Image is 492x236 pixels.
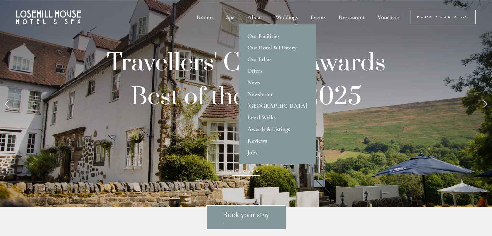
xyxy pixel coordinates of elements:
[239,100,316,112] a: [GEOGRAPHIC_DATA]
[410,10,476,24] a: Book Your Stay
[239,146,316,158] a: Jobs
[220,10,240,24] div: Spa
[16,10,81,24] img: Losehill House
[242,10,268,24] div: About
[206,205,286,230] a: Book your stay
[239,88,316,100] a: Newsletter
[81,46,411,182] p: Travellers' Choice Awards Best of the Best 2025
[239,77,316,88] a: News
[239,30,316,42] a: Our Facilities
[269,10,303,24] div: Weddings
[239,135,316,146] a: Reviews
[232,169,260,176] a: BOOK NOW
[239,123,316,135] a: Awards & Listings
[239,65,316,77] a: Offers
[239,112,316,123] a: Local Walks
[372,10,405,24] a: Vouchers
[239,42,316,53] a: Our Hotel & History
[223,211,269,223] span: Book your stay
[305,10,332,24] div: Events
[478,94,492,113] a: Next Slide
[239,53,316,65] a: Our Ethos
[191,10,219,24] div: Rooms
[333,10,370,24] div: Restaurant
